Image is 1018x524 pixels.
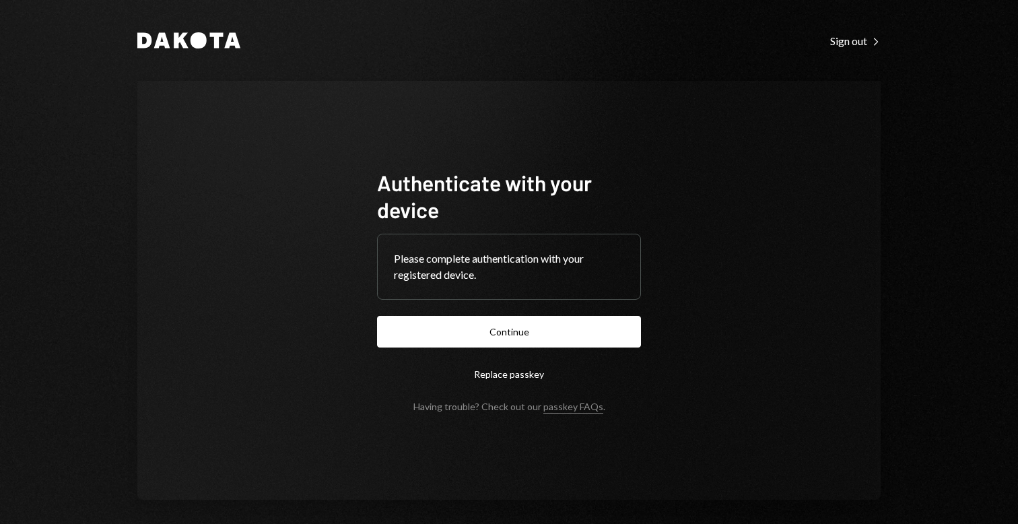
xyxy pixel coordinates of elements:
button: Continue [377,316,641,348]
button: Replace passkey [377,358,641,390]
a: Sign out [830,33,881,48]
div: Please complete authentication with your registered device. [394,251,624,283]
div: Sign out [830,34,881,48]
div: Having trouble? Check out our . [413,401,605,412]
a: passkey FAQs [543,401,603,414]
h1: Authenticate with your device [377,169,641,223]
